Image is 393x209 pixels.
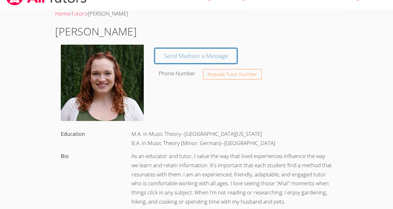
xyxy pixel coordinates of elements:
[55,9,338,18] div: › ›
[203,69,262,79] button: Request Tutor Number
[126,128,338,150] div: M.A. in Music Theory--[GEOGRAPHIC_DATA][US_STATE] B.A. in Music Theory (Minor: German)--[GEOGRAPH...
[155,48,237,63] a: Send Madison a Message
[126,150,338,208] div: As an educator and tutor, I value the way that lived experiences influence the way we learn and r...
[61,152,69,160] label: Bio
[71,10,87,17] a: Tutors
[207,72,257,77] span: Request Tutor Number
[88,10,128,17] span: [PERSON_NAME]
[159,70,195,77] label: Phone Number
[61,45,144,121] img: DSC03450.JPG
[61,130,85,137] label: Education
[55,10,70,17] a: Home
[55,23,338,40] h1: [PERSON_NAME]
